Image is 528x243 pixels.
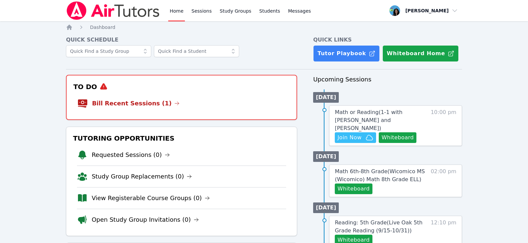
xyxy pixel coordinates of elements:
[72,81,291,93] h3: To Do
[313,36,462,44] h4: Quick Links
[72,132,291,144] h3: Tutoring Opportunities
[313,151,339,162] li: [DATE]
[335,168,426,183] a: Math 6th-8th Grade(Wicomico MS (Wicomico) Math 8th Grade ELL)
[90,24,115,31] a: Dashboard
[66,1,160,20] img: Air Tutors
[92,99,180,108] a: Bill Recent Sessions (1)
[313,45,380,62] a: Tutor Playbook
[66,45,151,57] input: Quick Find a Study Group
[335,108,426,132] a: Math or Reading(1-1 with [PERSON_NAME] and [PERSON_NAME])
[431,108,456,143] span: 10:00 pm
[335,219,422,234] span: Reading: 5th Grade ( Live Oak 5th Grade Reading (9/15-10/31) )
[337,134,361,142] span: Join Now
[335,109,402,131] span: Math or Reading ( 1-1 with [PERSON_NAME] and [PERSON_NAME] )
[66,36,297,44] h4: Quick Schedule
[382,45,459,62] button: Whiteboard Home
[379,132,416,143] button: Whiteboard
[92,215,199,224] a: Open Study Group Invitations (0)
[313,75,462,84] h3: Upcoming Sessions
[431,168,456,194] span: 02:00 pm
[154,45,239,57] input: Quick Find a Student
[335,219,426,235] a: Reading: 5th Grade(Live Oak 5th Grade Reading (9/15-10/31))
[335,132,376,143] button: Join Now
[92,150,170,160] a: Requested Sessions (0)
[335,183,372,194] button: Whiteboard
[313,92,339,103] li: [DATE]
[335,168,425,182] span: Math 6th-8th Grade ( Wicomico MS (Wicomico) Math 8th Grade ELL )
[90,25,115,30] span: Dashboard
[66,24,462,31] nav: Breadcrumb
[92,193,210,203] a: View Registerable Course Groups (0)
[92,172,192,181] a: Study Group Replacements (0)
[313,202,339,213] li: [DATE]
[288,8,311,14] span: Messages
